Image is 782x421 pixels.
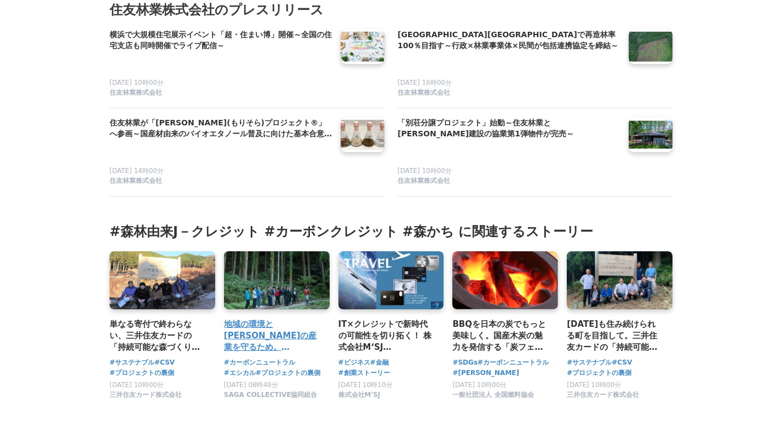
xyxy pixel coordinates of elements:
[110,88,162,97] span: 住友林業株式会社
[370,357,389,368] a: #金融
[110,167,164,175] span: [DATE] 14時00分
[398,29,620,52] a: [GEOGRAPHIC_DATA][GEOGRAPHIC_DATA]で再造林率100％目指す～行政×林業事業体×民間が包括連携協定を締結～
[110,394,182,401] a: 三井住友カード株式会社
[256,368,320,378] a: #プロジェクトの裏側
[612,357,632,368] a: #CSV
[224,318,321,354] a: 地域の環境と[PERSON_NAME]の産業を守るため。[PERSON_NAME]「エシカル」ブランドの誕生と異業種11社が挑むカーボンニュートラルの裏側
[338,368,390,378] a: #創業ストーリー
[398,117,620,140] a: 「別荘分譲プロジェクト」始動～住友林業と[PERSON_NAME]建設の協業第1弾物件が完売～
[224,357,295,368] a: #カーボンニュートラル
[567,318,664,354] a: [DATE]も住み続けられる町を目指して。三井住友カードの「持続可能な森づくり」～林業日本一を目指す[GEOGRAPHIC_DATA][GEOGRAPHIC_DATA]の事例～
[338,394,381,401] a: 株式会社M'SJ
[110,223,672,240] h3: #森林由来J－クレジット #カーボンクレジット #森かち に関連するストーリー
[110,318,206,354] a: 単なる寄付で終わらない、三井住友カードの「持続可能な森づくり」～地域性にこだわり、多様性のある森づくりに取り組む[GEOGRAPHIC_DATA][GEOGRAPHIC_DATA][PERSON...
[398,176,620,187] a: 住友林業株式会社
[110,117,332,140] a: 住友林業が「[PERSON_NAME](もりそら)プロジェクト®」へ参画～国産材由来のバイオエタノール普及に向けた基本合意書締結～
[452,318,549,354] a: BBQを日本の炭でもっと美味しく。国産木炭の魅力を発信する「炭フェスタ」がBBQイベントを通じて伝えたいメッセージとは
[452,390,533,400] span: 一般社団法人 全国燃料協会
[224,394,318,401] a: SAGA COLLECTIVE協同組合
[567,381,621,389] span: [DATE] 10時00分
[110,368,174,378] a: #プロジェクトの裏側
[398,29,620,51] h4: [GEOGRAPHIC_DATA][GEOGRAPHIC_DATA]で再造林率100％目指す～行政×林業事業体×民間が包括連携協定を締結～
[452,394,533,401] a: 一般社団法人 全国燃料協会
[452,368,519,378] a: #[PERSON_NAME]
[398,79,452,86] span: [DATE] 16時00分
[452,381,507,389] span: [DATE] 10時00分
[567,357,612,368] a: #サステナブル
[110,176,332,187] a: 住友林業株式会社
[110,79,164,86] span: [DATE] 10時00分
[338,357,370,368] a: #ビジネス
[110,88,332,99] a: 住友林業株式会社
[452,357,478,368] a: #SDGs
[398,88,620,99] a: 住友林業株式会社
[567,394,639,401] a: 三井住友カード株式会社
[224,390,318,400] span: SAGA COLLECTIVE協同組合
[224,368,256,378] a: #エシカル
[338,390,381,400] span: 株式会社M'SJ
[338,381,393,389] span: [DATE] 10時10分
[398,167,452,175] span: [DATE] 10時00分
[567,390,639,400] span: 三井住友カード株式会社
[398,88,450,97] span: 住友林業株式会社
[398,176,450,186] span: 住友林業株式会社
[110,381,164,389] span: [DATE] 10時00分
[110,29,332,51] h4: 横浜で大規模住宅展示イベント「超・住まい博」開催～全国の住宅支店も同時開催でライブ配信～
[110,29,332,52] a: 横浜で大規模住宅展示イベント「超・住まい博」開催～全国の住宅支店も同時開催でライブ配信～
[110,357,154,368] a: #サステナブル
[110,390,182,400] span: 三井住友カード株式会社
[154,357,175,368] a: #CSV
[567,368,631,378] a: #プロジェクトの裏側
[224,381,278,389] span: [DATE] 08時48分
[478,357,549,368] a: #カーボンニュートラル
[338,318,435,354] a: IT×クレジットで新時代の可能性を切り拓く！ 株式会社M‘SJ [PERSON_NAME]兄弟の次なる目標とは？
[110,176,162,186] span: 住友林業株式会社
